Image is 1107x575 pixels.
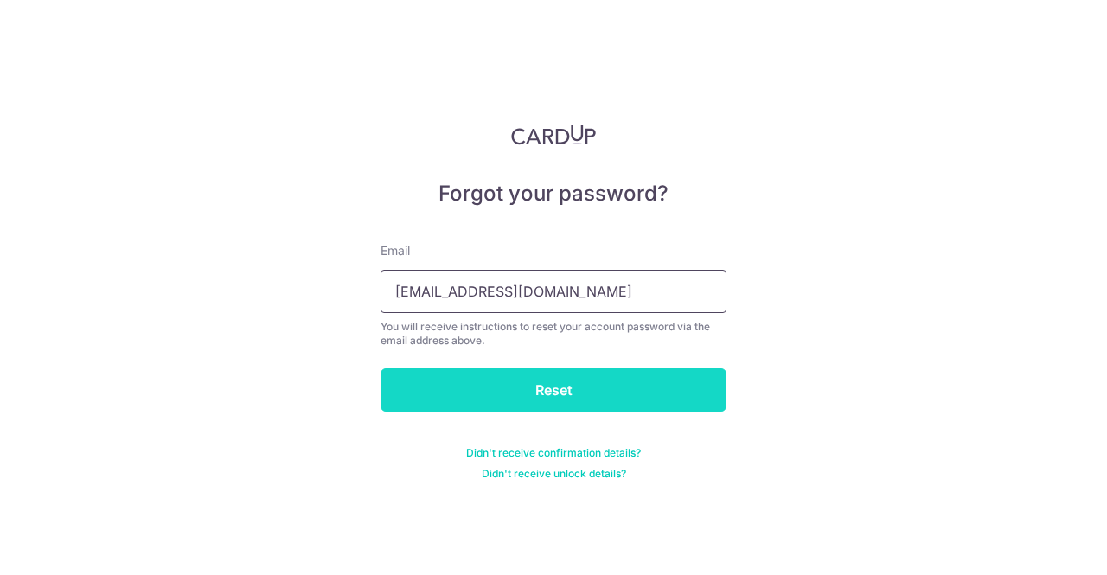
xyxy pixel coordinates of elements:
[511,125,596,145] img: CardUp Logo
[381,180,726,208] h5: Forgot your password?
[482,467,626,481] a: Didn't receive unlock details?
[381,242,410,259] label: Email
[381,368,726,412] input: Reset
[381,270,726,313] input: Enter your Email
[466,446,641,460] a: Didn't receive confirmation details?
[381,320,726,348] div: You will receive instructions to reset your account password via the email address above.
